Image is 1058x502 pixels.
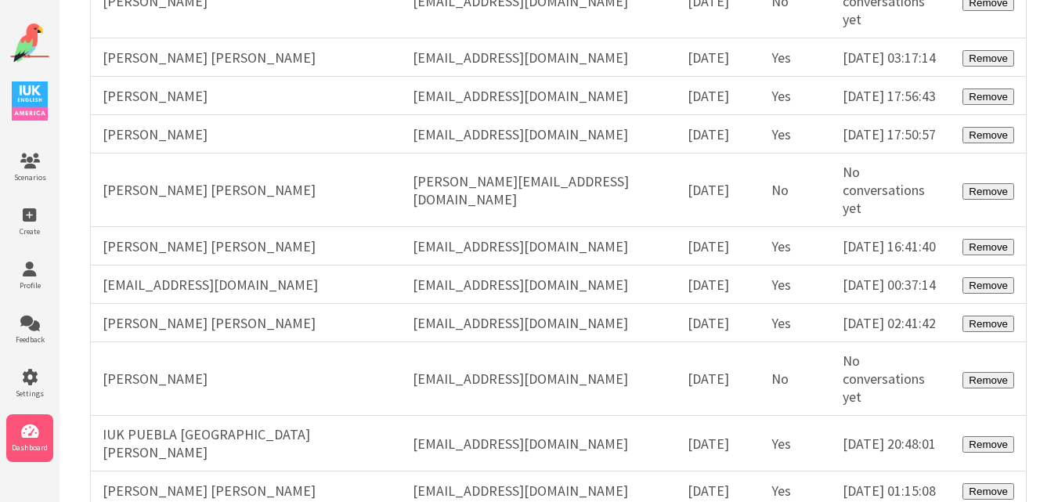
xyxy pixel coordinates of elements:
[760,304,831,342] td: Yes
[6,226,53,237] span: Create
[91,416,402,471] td: IUK PUEBLA [GEOGRAPHIC_DATA][PERSON_NAME]
[6,172,53,182] span: Scenarios
[831,342,951,416] td: No conversations yet
[401,265,676,304] td: [EMAIL_ADDRESS][DOMAIN_NAME]
[962,88,1014,105] button: Remove
[401,153,676,227] td: [PERSON_NAME][EMAIL_ADDRESS][DOMAIN_NAME]
[676,227,760,265] td: [DATE]
[831,227,951,265] td: [DATE] 16:41:40
[91,304,402,342] td: [PERSON_NAME] [PERSON_NAME]
[676,342,760,416] td: [DATE]
[401,416,676,471] td: [EMAIL_ADDRESS][DOMAIN_NAME]
[401,115,676,153] td: [EMAIL_ADDRESS][DOMAIN_NAME]
[676,265,760,304] td: [DATE]
[831,38,951,77] td: [DATE] 03:17:14
[831,77,951,115] td: [DATE] 17:56:43
[6,280,53,291] span: Profile
[831,265,951,304] td: [DATE] 00:37:14
[962,127,1014,143] button: Remove
[401,342,676,416] td: [EMAIL_ADDRESS][DOMAIN_NAME]
[676,38,760,77] td: [DATE]
[91,342,402,416] td: [PERSON_NAME]
[760,38,831,77] td: Yes
[676,304,760,342] td: [DATE]
[831,153,951,227] td: No conversations yet
[760,227,831,265] td: Yes
[760,153,831,227] td: No
[12,81,48,121] img: IUK Logo
[91,38,402,77] td: [PERSON_NAME] [PERSON_NAME]
[831,115,951,153] td: [DATE] 17:50:57
[760,342,831,416] td: No
[401,38,676,77] td: [EMAIL_ADDRESS][DOMAIN_NAME]
[91,115,402,153] td: [PERSON_NAME]
[962,372,1014,388] button: Remove
[6,388,53,399] span: Settings
[962,436,1014,453] button: Remove
[831,416,951,471] td: [DATE] 20:48:01
[962,183,1014,200] button: Remove
[401,77,676,115] td: [EMAIL_ADDRESS][DOMAIN_NAME]
[962,316,1014,332] button: Remove
[10,23,49,63] img: Website Logo
[91,227,402,265] td: [PERSON_NAME] [PERSON_NAME]
[6,442,53,453] span: Dashboard
[962,239,1014,255] button: Remove
[91,77,402,115] td: [PERSON_NAME]
[962,50,1014,67] button: Remove
[760,265,831,304] td: Yes
[676,153,760,227] td: [DATE]
[91,265,402,304] td: [EMAIL_ADDRESS][DOMAIN_NAME]
[6,334,53,345] span: Feedback
[676,115,760,153] td: [DATE]
[831,304,951,342] td: [DATE] 02:41:42
[676,77,760,115] td: [DATE]
[676,416,760,471] td: [DATE]
[760,416,831,471] td: Yes
[401,304,676,342] td: [EMAIL_ADDRESS][DOMAIN_NAME]
[760,77,831,115] td: Yes
[91,153,402,227] td: [PERSON_NAME] [PERSON_NAME]
[401,227,676,265] td: [EMAIL_ADDRESS][DOMAIN_NAME]
[760,115,831,153] td: Yes
[962,483,1014,500] button: Remove
[962,277,1014,294] button: Remove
